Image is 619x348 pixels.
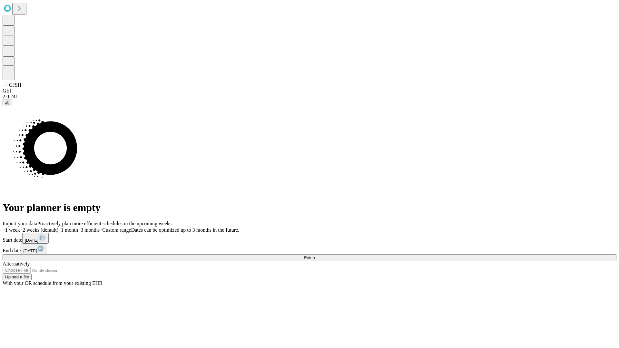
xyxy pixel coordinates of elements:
span: @ [5,101,10,105]
div: Start date [3,233,616,244]
div: GEI [3,88,616,94]
div: 2.0.241 [3,94,616,100]
span: [DATE] [23,248,37,253]
span: 1 month [61,227,78,233]
span: Proactively plan more efficient schedules in the upcoming weeks. [37,221,173,226]
span: Custom range [102,227,131,233]
span: Fetch [304,255,315,260]
div: End date [3,244,616,254]
button: [DATE] [21,244,47,254]
span: With your OR schedule from your existing EHR [3,280,103,286]
span: Dates can be optimized up to 3 months in the future. [131,227,239,233]
h1: Your planner is empty [3,202,616,214]
button: Upload a file [3,274,32,280]
span: Alternatively [3,261,30,266]
span: 1 week [5,227,20,233]
span: GJSH [9,82,21,88]
button: @ [3,100,12,106]
button: Fetch [3,254,616,261]
button: [DATE] [22,233,49,244]
span: Import your data [3,221,37,226]
span: [DATE] [25,238,38,243]
span: 3 months [81,227,100,233]
span: 2 weeks (default) [23,227,58,233]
